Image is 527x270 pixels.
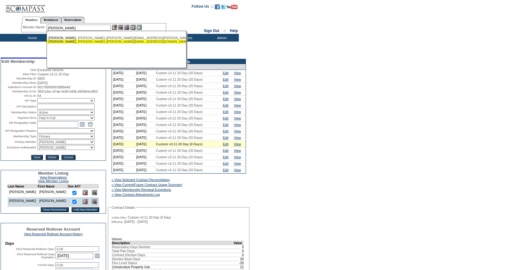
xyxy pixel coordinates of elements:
[135,141,155,147] td: [DATE]
[227,5,238,9] img: Subscribe to our YouTube Channel
[112,193,160,196] a: » View Contract Adjustments Log
[83,199,88,204] img: Delete
[156,103,203,107] span: Custom v3.11 20 Day (20 Days)
[37,68,63,72] span: Exclusive Resorts
[31,155,43,160] input: Save
[223,71,228,75] a: Edit
[204,29,219,33] a: Sign Out
[233,265,244,269] td: 21
[135,160,155,167] td: [DATE]
[234,162,241,165] a: View
[223,116,228,120] a: Edit
[94,252,101,259] a: Open the calendar popup.
[46,155,59,160] input: Delete
[223,78,228,81] a: Edit
[130,25,136,30] img: Reservations
[2,77,37,80] td: Membership ID:
[233,253,244,257] td: 0
[156,84,203,88] span: Custom v3.11 20 Day (20 Days)
[112,188,171,191] a: » View Membership Renewal Exceptions
[223,149,228,152] a: Edit
[137,25,142,30] img: b_calculator.gif
[2,94,37,98] td: MAUL ID:
[203,34,239,42] td: Admin
[112,128,135,135] td: [DATE]
[17,253,55,259] label: 2015 Reserved Rollover Days Expiration:
[112,245,150,249] span: Reservation Days Number
[40,175,67,179] a: View Reservations
[38,184,68,188] td: First Name
[124,25,129,30] img: Impersonate
[156,162,203,165] span: Custom v3.11 20 Day (20 Days)
[37,72,69,76] span: Custom v3.11 20 Day
[112,141,135,147] td: [DATE]
[155,64,222,70] td: Active Plan
[234,84,241,88] a: View
[112,83,135,89] td: [DATE]
[41,207,69,212] input: Save Permissions
[192,4,214,11] td: Follow Us ::
[61,155,75,160] input: Cancel
[112,249,135,253] span: Total Plan Days
[7,197,38,207] td: [PERSON_NAME]
[215,4,220,9] img: Become our fan on Facebook
[48,40,184,43] div: , [PERSON_NAME] ([PERSON_NAME][EMAIL_ADDRESS][DOMAIN_NAME])
[223,84,228,88] a: Edit
[112,25,117,30] img: b_edit.gif
[83,190,88,195] img: Delete
[135,89,155,96] td: [DATE]
[156,142,202,146] span: Custom v3.11 20 Day (0 Days)
[2,115,37,120] td: Payment Term:
[234,149,241,152] a: View
[223,29,226,33] span: ::
[37,90,98,93] span: 3837a3ec-87ab-4c86-b93b-6646b4ceff03
[221,4,226,9] img: Follow us on Twitter
[2,98,37,103] td: VIP Type:
[112,89,135,96] td: [DATE]
[234,116,241,120] a: View
[223,129,228,133] a: Edit
[2,81,37,85] td: Membership Since:
[37,94,41,98] span: 64
[112,102,135,109] td: [DATE]
[234,78,241,81] a: View
[135,154,155,160] td: [DATE]
[112,122,135,128] td: [DATE]
[37,77,45,80] span: 5855
[156,110,203,114] span: Custom v3.11 20 Day (20 Days)
[111,206,136,209] legend: Contract Details
[234,168,241,172] a: View
[135,102,155,109] td: [DATE]
[156,129,203,133] span: Custom v3.11 20 Day (20 Days)
[112,265,233,269] td: Consecutive Property Use
[234,142,241,146] a: View
[128,216,171,219] span: Custom v3.11 20 Day (0 Day)
[156,116,203,120] span: Custom v3.11 20 Day (20 Days)
[135,147,155,154] td: [DATE]
[112,70,135,76] td: [DATE]
[234,123,241,127] a: View
[112,160,135,167] td: [DATE]
[223,168,228,172] a: Edit
[234,136,241,139] a: View
[215,6,220,10] a: Become our fan on Facebook
[223,155,228,159] a: Edit
[118,25,123,30] img: View
[233,241,244,245] td: Value
[2,110,37,115] td: Membership Status:
[71,207,100,212] input: Add New Member
[135,96,155,102] td: [DATE]
[223,110,228,114] a: Edit
[48,40,76,43] span: [PERSON_NAME]
[221,6,226,10] a: Follow us on Twitter
[37,85,70,89] span: 0017000000rStBBAA0
[2,72,37,76] td: Base Plan:
[92,190,97,195] img: View Dashboard
[135,128,155,135] td: [DATE]
[112,220,123,224] span: Effective:
[135,135,155,141] td: [DATE]
[61,17,84,23] a: Reservations
[112,183,182,187] a: » View Current/Future Contract Usage Summary
[135,70,155,76] td: [DATE]
[7,184,38,188] td: Last Name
